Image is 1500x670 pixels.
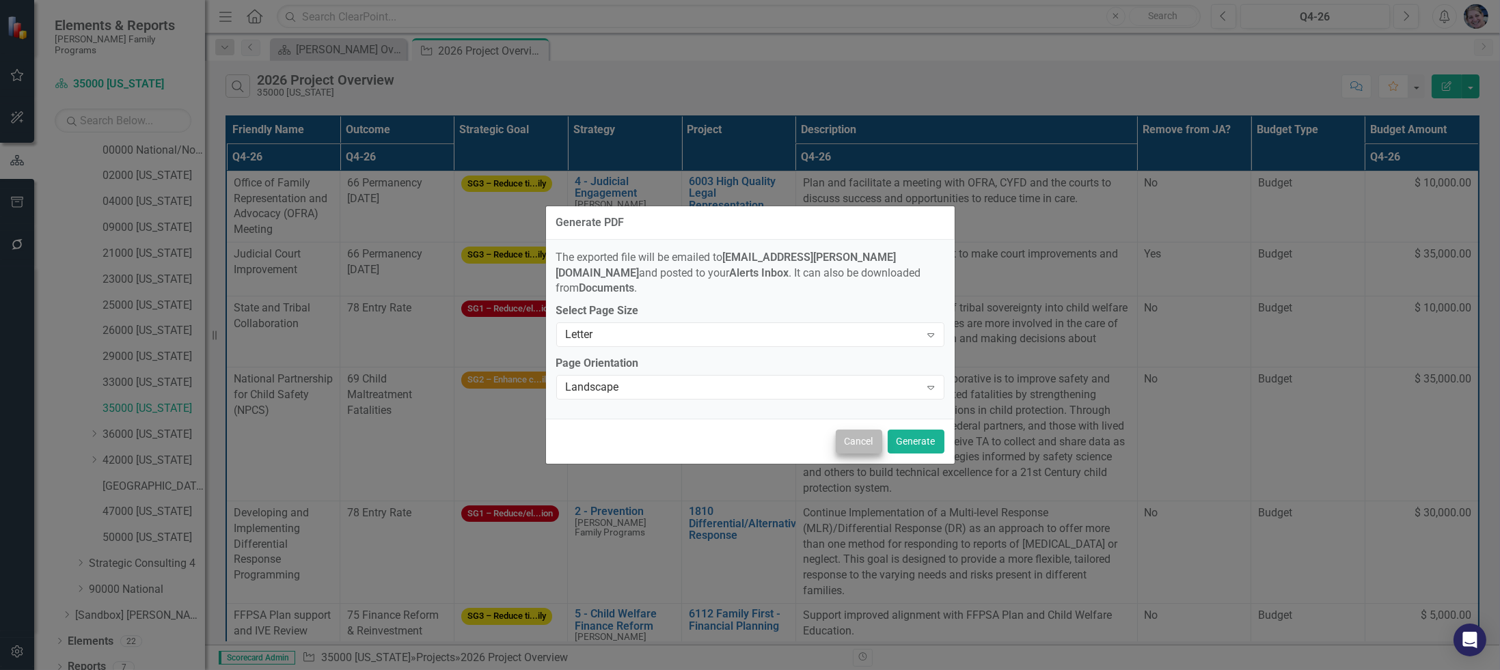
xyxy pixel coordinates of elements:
[556,303,944,319] label: Select Page Size
[579,281,635,294] strong: Documents
[836,430,882,453] button: Cancel
[566,327,921,343] div: Letter
[1454,624,1486,656] div: Open Intercom Messenger
[556,251,921,295] span: The exported file will be emailed to and posted to your . It can also be downloaded from .
[566,380,921,395] div: Landscape
[730,266,789,279] strong: Alerts Inbox
[556,251,897,279] strong: [EMAIL_ADDRESS][PERSON_NAME][DOMAIN_NAME]
[556,217,625,229] div: Generate PDF
[888,430,944,453] button: Generate
[556,356,944,372] label: Page Orientation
